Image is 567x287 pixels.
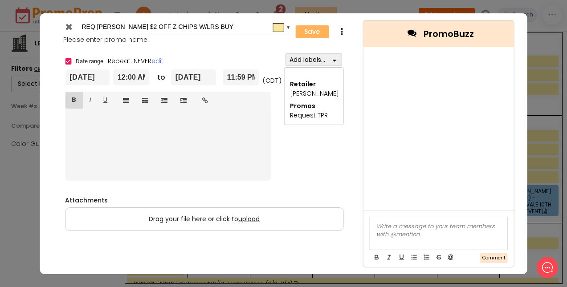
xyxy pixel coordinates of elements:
span: Date range [76,57,103,65]
button: Comment [480,253,508,263]
div: Please enter promo name. [59,35,293,44]
button: Save [295,25,329,39]
input: Add name... [82,19,286,35]
span: PromoBuzz [424,27,474,40]
iframe: gist-messenger-bubble-iframe [537,257,558,278]
span: New conversation [57,63,107,70]
button: New conversation [7,57,171,76]
span: Repeat: NEVER [108,57,163,65]
button: Add labels... [286,53,342,66]
h2: What can we do to help? [25,40,153,50]
div: Promos [290,101,337,111]
h1: Hello [PERSON_NAME]! [25,22,153,35]
div: Retailer [290,80,337,89]
span: upload [238,214,260,223]
span: We run on Gist [74,230,113,235]
label: Drag your file here or click to [65,208,343,230]
div: (CDT) [259,76,277,85]
div: Request TPR [290,111,337,120]
input: To date [171,69,216,85]
div: [PERSON_NAME] [290,89,337,98]
input: End time [223,69,259,85]
div: to [150,72,168,83]
input: From date [65,69,110,85]
h6: Attachments [65,197,343,204]
input: Start time [113,69,150,85]
a: edit [151,57,163,65]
